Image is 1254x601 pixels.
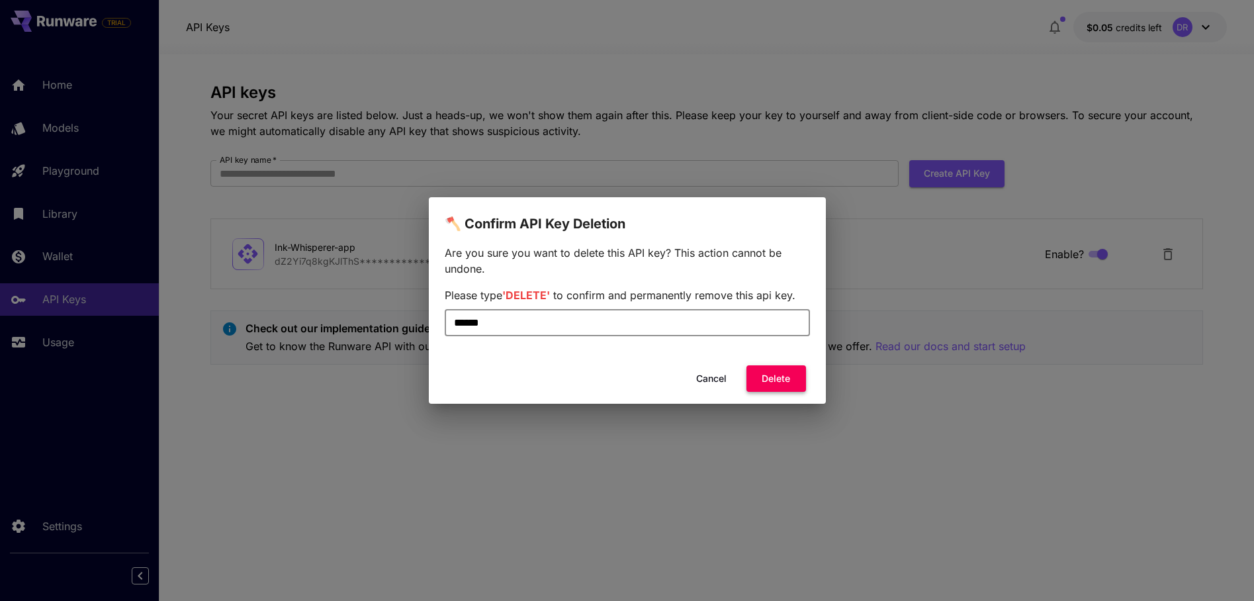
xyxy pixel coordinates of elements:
[502,289,550,302] span: 'DELETE'
[429,197,826,234] h2: 🪓 Confirm API Key Deletion
[445,289,795,302] span: Please type to confirm and permanently remove this api key.
[746,365,806,393] button: Delete
[445,245,810,277] p: Are you sure you want to delete this API key? This action cannot be undone.
[682,365,741,393] button: Cancel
